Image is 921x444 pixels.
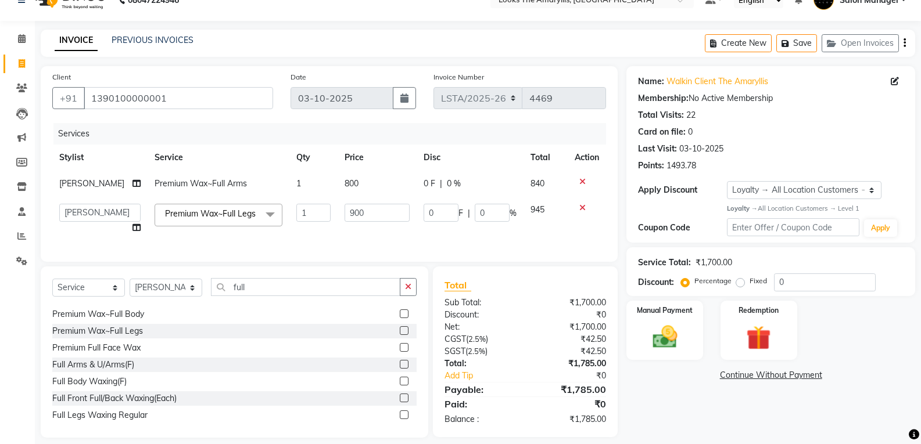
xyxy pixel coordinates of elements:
[629,369,913,381] a: Continue Without Payment
[645,323,685,351] img: _cash.svg
[52,72,71,82] label: Client
[289,145,338,171] th: Qty
[637,305,693,316] label: Manual Payment
[696,257,732,269] div: ₹1,700.00
[864,219,897,237] button: Apply
[739,305,779,316] label: Redemption
[666,75,768,88] a: Walkin Client The Amaryllis
[638,276,674,288] div: Discount:
[686,109,696,121] div: 22
[436,397,525,411] div: Paid:
[436,321,525,333] div: Net:
[52,145,148,171] th: Stylist
[638,143,677,155] div: Last Visit:
[55,30,98,51] a: INVOICE
[52,87,85,109] button: +91
[525,413,615,425] div: ₹1,785.00
[148,145,289,171] th: Service
[688,126,693,138] div: 0
[338,145,417,171] th: Price
[436,297,525,309] div: Sub Total:
[436,309,525,321] div: Discount:
[525,321,615,333] div: ₹1,700.00
[165,208,256,219] span: Premium Wax~Full Legs
[727,204,904,214] div: All Location Customers → Level 1
[345,178,359,189] span: 800
[727,218,859,236] input: Enter Offer / Coupon Code
[211,278,400,296] input: Search or Scan
[436,333,525,345] div: ( )
[291,72,306,82] label: Date
[666,160,696,172] div: 1493.78
[84,87,273,109] input: Search by Name/Mobile/Email/Code
[525,382,615,396] div: ₹1,785.00
[705,34,772,52] button: Create New
[638,92,904,104] div: No Active Membership
[445,346,465,356] span: SGST
[440,178,442,190] span: |
[638,109,684,121] div: Total Visits:
[776,34,817,52] button: Save
[445,279,471,291] span: Total
[447,178,461,190] span: 0 %
[433,72,484,82] label: Invoice Number
[458,207,463,219] span: F
[436,370,540,382] a: Add Tip
[568,145,606,171] th: Action
[638,75,664,88] div: Name:
[525,358,615,370] div: ₹1,785.00
[822,34,899,52] button: Open Invoices
[679,143,723,155] div: 03-10-2025
[525,397,615,411] div: ₹0
[694,276,732,286] label: Percentage
[296,178,301,189] span: 1
[445,334,466,344] span: CGST
[59,178,124,189] span: [PERSON_NAME]
[638,126,686,138] div: Card on file:
[739,323,779,353] img: _gift.svg
[468,334,486,344] span: 2.5%
[155,178,247,189] span: Premium Wax~Full Arms
[468,346,485,356] span: 2.5%
[525,309,615,321] div: ₹0
[531,204,544,215] span: 945
[750,276,767,286] label: Fixed
[52,308,144,320] div: Premium Wax~Full Body
[510,207,517,219] span: %
[436,358,525,370] div: Total:
[112,35,193,45] a: PREVIOUS INVOICES
[256,208,261,219] a: x
[638,92,689,104] div: Membership:
[638,257,691,269] div: Service Total:
[727,204,758,212] strong: Loyalty →
[52,376,127,388] div: Full Body Waxing(F)
[436,345,525,358] div: ( )
[468,207,470,219] span: |
[52,342,141,354] div: Premium Full Face Wax
[540,370,615,382] div: ₹0
[52,359,134,371] div: Full Arms & U/Arms(F)
[52,325,143,337] div: Premium Wax~Full Legs
[53,123,615,145] div: Services
[525,297,615,309] div: ₹1,700.00
[638,222,726,234] div: Coupon Code
[524,145,568,171] th: Total
[52,409,148,421] div: Full Legs Waxing Regular
[436,382,525,396] div: Payable:
[638,184,726,196] div: Apply Discount
[52,392,177,405] div: Full Front Full/Back Waxing(Each)
[525,345,615,358] div: ₹42.50
[436,413,525,425] div: Balance :
[638,160,664,172] div: Points:
[424,178,435,190] span: 0 F
[525,333,615,345] div: ₹42.50
[417,145,524,171] th: Disc
[531,178,544,189] span: 840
